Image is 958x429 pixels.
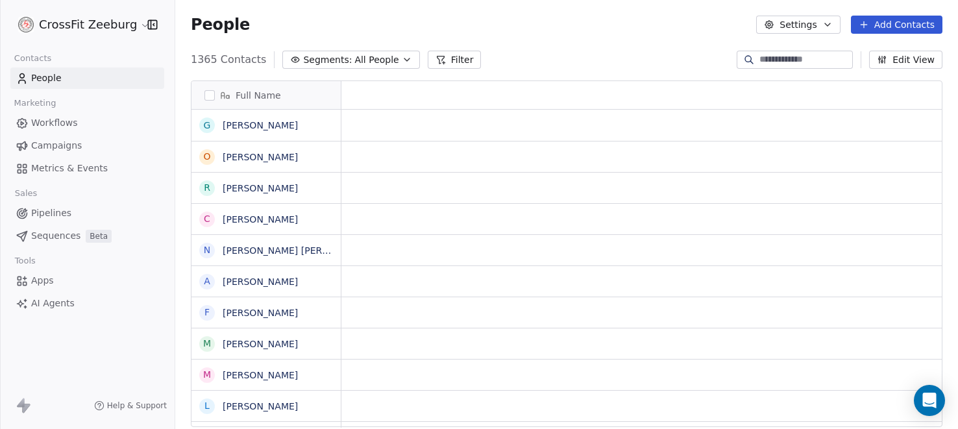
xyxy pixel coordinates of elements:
[204,212,210,226] div: C
[223,152,298,162] a: [PERSON_NAME]
[236,89,281,102] span: Full Name
[107,400,167,411] span: Help & Support
[10,270,164,291] a: Apps
[10,135,164,156] a: Campaigns
[10,202,164,224] a: Pipelines
[10,293,164,314] a: AI Agents
[428,51,482,69] button: Filter
[31,162,108,175] span: Metrics & Events
[94,400,167,411] a: Help & Support
[223,308,298,318] a: [PERSON_NAME]
[10,67,164,89] a: People
[31,116,78,130] span: Workflows
[223,401,298,411] a: [PERSON_NAME]
[10,158,164,179] a: Metrics & Events
[869,51,942,69] button: Edit View
[31,71,62,85] span: People
[9,184,43,203] span: Sales
[10,225,164,247] a: SequencesBeta
[354,53,399,67] span: All People
[16,14,138,36] button: CrossFit Zeeburg
[191,52,266,67] span: 1365 Contacts
[31,206,71,220] span: Pipelines
[10,112,164,134] a: Workflows
[31,297,75,310] span: AI Agents
[851,16,942,34] button: Add Contacts
[203,368,211,382] div: M
[223,245,376,256] a: [PERSON_NAME] [PERSON_NAME]
[223,214,298,225] a: [PERSON_NAME]
[223,120,298,130] a: [PERSON_NAME]
[204,243,210,257] div: N
[8,93,62,113] span: Marketing
[223,183,298,193] a: [PERSON_NAME]
[18,17,34,32] img: logo%20website.jpg
[86,230,112,243] span: Beta
[756,16,840,34] button: Settings
[204,399,210,413] div: L
[204,119,211,132] div: G
[204,275,210,288] div: A
[223,276,298,287] a: [PERSON_NAME]
[203,150,210,164] div: O
[191,110,341,428] div: grid
[9,251,41,271] span: Tools
[914,385,945,416] div: Open Intercom Messenger
[223,370,298,380] a: [PERSON_NAME]
[8,49,57,68] span: Contacts
[191,81,341,109] div: Full Name
[191,15,250,34] span: People
[204,181,210,195] div: R
[303,53,352,67] span: Segments:
[223,339,298,349] a: [PERSON_NAME]
[39,16,137,33] span: CrossFit Zeeburg
[203,337,211,350] div: M
[31,139,82,153] span: Campaigns
[31,274,54,288] span: Apps
[31,229,80,243] span: Sequences
[204,306,210,319] div: F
